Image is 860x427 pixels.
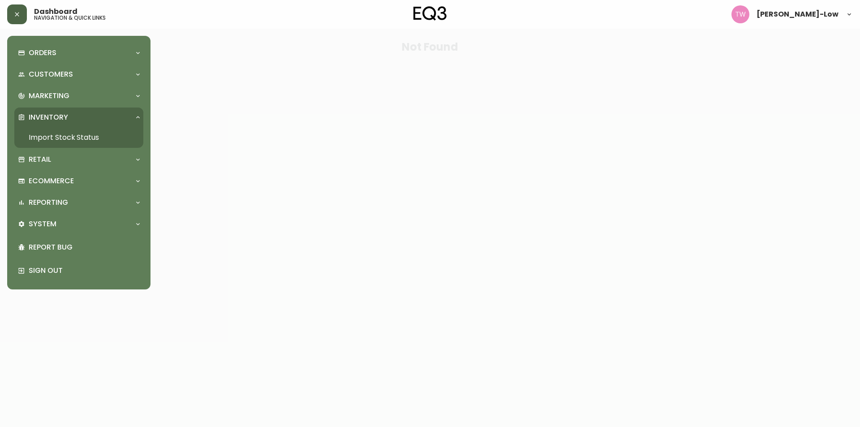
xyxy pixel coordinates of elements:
[14,43,143,63] div: Orders
[14,150,143,169] div: Retail
[14,214,143,234] div: System
[29,112,68,122] p: Inventory
[29,69,73,79] p: Customers
[29,48,56,58] p: Orders
[29,242,140,252] p: Report Bug
[14,171,143,191] div: Ecommerce
[413,6,447,21] img: logo
[29,266,140,276] p: Sign Out
[14,127,143,148] a: Import Stock Status
[14,86,143,106] div: Marketing
[29,91,69,101] p: Marketing
[14,65,143,84] div: Customers
[757,11,838,18] span: [PERSON_NAME]-Low
[29,155,51,164] p: Retail
[14,108,143,127] div: Inventory
[731,5,749,23] img: e49ea9510ac3bfab467b88a9556f947d
[29,198,68,207] p: Reporting
[34,8,77,15] span: Dashboard
[29,219,56,229] p: System
[29,176,74,186] p: Ecommerce
[14,236,143,259] div: Report Bug
[14,259,143,282] div: Sign Out
[34,15,106,21] h5: navigation & quick links
[14,193,143,212] div: Reporting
